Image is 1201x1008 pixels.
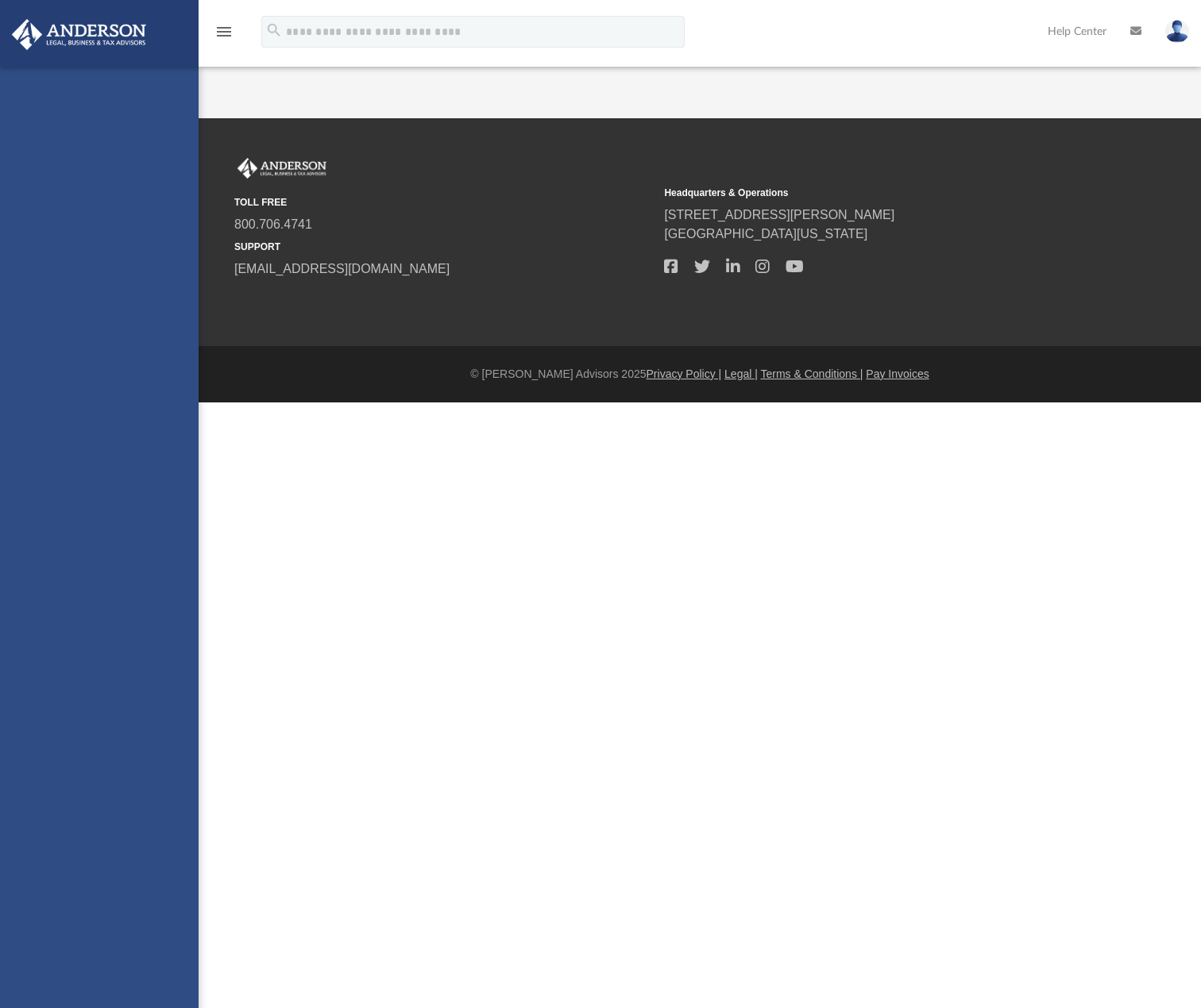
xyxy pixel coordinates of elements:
[761,367,863,380] a: Terms & Conditions |
[234,262,450,275] a: [EMAIL_ADDRESS][DOMAIN_NAME]
[214,22,234,41] i: menu
[199,366,1201,383] div: © [PERSON_NAME] Advisors 2025
[1165,20,1189,43] img: User Pic
[724,367,758,380] a: Legal |
[664,227,867,240] a: [GEOGRAPHIC_DATA][US_STATE]
[647,367,722,380] a: Privacy Policy |
[234,195,653,210] small: TOLL FREE
[664,208,894,221] a: [STREET_ADDRESS][PERSON_NAME]
[866,367,929,380] a: Pay Invoices
[234,217,312,231] a: 800.706.4741
[234,240,653,254] small: SUPPORT
[7,19,151,50] img: Anderson Advisors Platinum Portal
[265,21,283,39] i: search
[664,186,1083,200] small: Headquarters & Operations
[214,30,234,41] a: menu
[234,158,330,179] img: Anderson Advisors Platinum Portal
